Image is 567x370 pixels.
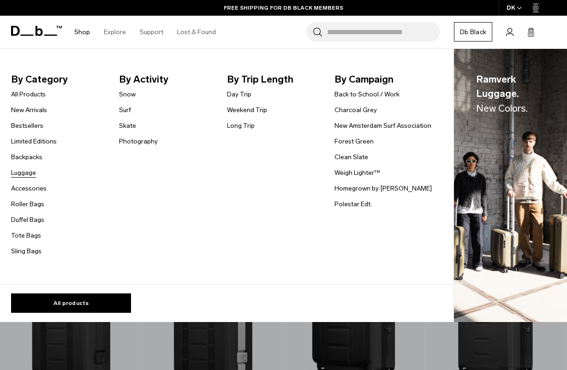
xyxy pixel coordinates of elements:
a: New Amsterdam Surf Association [334,121,431,131]
a: Back to School / Work [334,90,400,99]
span: New Colors. [476,102,528,114]
nav: Main Navigation [67,16,223,48]
a: Charcoal Grey [334,105,377,115]
a: Snow [119,90,136,99]
a: Polestar Edt. [334,199,372,209]
a: Shop [74,16,90,48]
a: All Products [11,90,46,99]
a: Clean Slate [334,152,368,162]
a: Weekend Trip [227,105,267,115]
img: Db [454,49,567,322]
a: Lost & Found [177,16,216,48]
span: Ramverk Luggage. [476,72,545,116]
span: By Activity [119,72,222,87]
span: By Trip Length [227,72,330,87]
a: Duffel Bags [11,215,44,225]
a: Skate [119,121,136,131]
a: Weigh Lighter™ [334,168,380,178]
a: Surf [119,105,131,115]
a: Roller Bags [11,199,44,209]
a: FREE SHIPPING FOR DB BLACK MEMBERS [224,4,343,12]
a: Explore [104,16,126,48]
a: Bestsellers [11,121,43,131]
a: Accessories [11,184,47,193]
a: Tote Bags [11,231,41,240]
a: Luggage [11,168,36,178]
a: Limited Editions [11,137,57,146]
a: Sling Bags [11,246,42,256]
span: By Campaign [334,72,438,87]
span: By Category [11,72,114,87]
a: All products [11,293,131,313]
a: Backpacks [11,152,42,162]
a: New Arrivals [11,105,47,115]
a: Forest Green [334,137,374,146]
a: Db Black [454,22,492,42]
a: Day Trip [227,90,251,99]
a: Photography [119,137,158,146]
a: Homegrown by [PERSON_NAME] [334,184,432,193]
a: Long Trip [227,121,255,131]
a: Support [140,16,163,48]
a: Ramverk Luggage.New Colors. Db [454,49,567,322]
